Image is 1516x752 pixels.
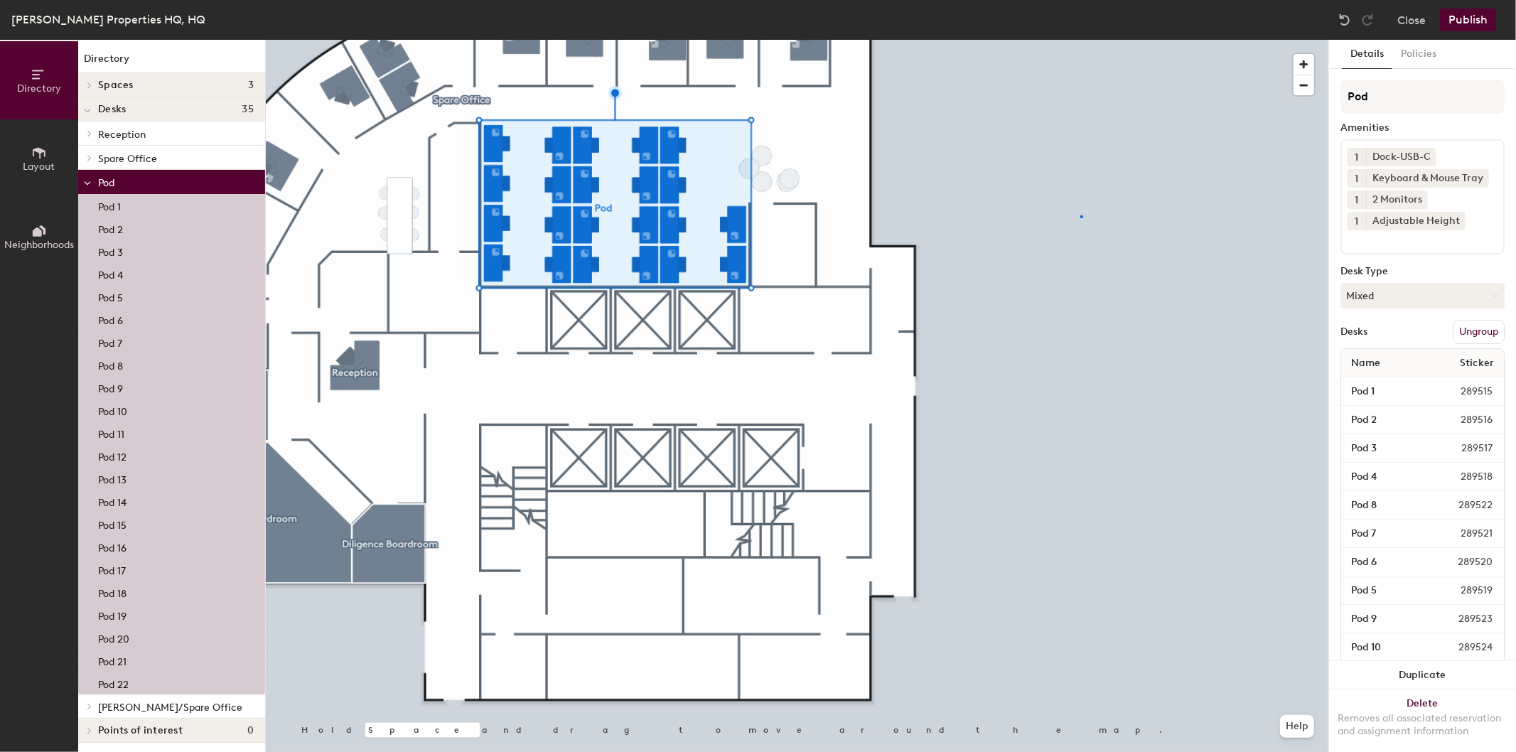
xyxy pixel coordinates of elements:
span: 289518 [1426,469,1501,485]
span: Desks [98,104,126,115]
button: DeleteRemoves all associated reservation and assignment information [1329,689,1516,752]
button: 1 [1348,148,1366,166]
input: Unnamed desk [1344,609,1424,629]
div: Desks [1340,326,1367,338]
p: Pod 1 [98,197,121,213]
span: 289519 [1426,583,1501,598]
span: 1 [1355,193,1359,208]
span: 289523 [1424,611,1501,627]
p: Pod 16 [98,538,127,554]
span: 289515 [1426,384,1501,399]
span: Layout [23,161,55,173]
p: Pod 6 [98,311,123,327]
button: Help [1280,715,1314,738]
input: Unnamed desk [1344,495,1424,515]
p: Pod 2 [98,220,123,236]
button: 1 [1348,169,1366,188]
span: 289524 [1424,640,1501,655]
p: Pod 12 [98,447,127,463]
div: Adjustable Height [1366,212,1466,230]
span: [PERSON_NAME]/Spare Office [98,702,242,714]
div: Desk Type [1340,266,1505,277]
p: Pod 13 [98,470,127,486]
span: Pod [98,177,114,189]
button: Policies [1392,40,1445,69]
button: 1 [1348,190,1366,209]
button: Close [1397,9,1426,31]
p: Pod 22 [98,675,129,691]
button: Details [1342,40,1392,69]
img: Undo [1338,13,1352,27]
input: Unnamed desk [1344,439,1427,458]
span: Points of interest [98,725,183,736]
p: Pod 9 [98,379,123,395]
span: 0 [247,725,254,736]
div: Keyboard & Mouse Tray [1366,169,1489,188]
input: Unnamed desk [1344,638,1424,657]
span: Spare Office [98,153,157,165]
input: Unnamed desk [1344,524,1426,544]
button: Mixed [1340,283,1505,308]
h1: Directory [78,51,265,73]
p: Pod 19 [98,606,127,623]
span: Name [1344,350,1387,376]
span: 35 [242,104,254,115]
span: Reception [98,129,146,141]
span: 1 [1355,171,1359,186]
span: Neighborhoods [4,239,74,251]
span: 289521 [1426,526,1501,542]
p: Pod 20 [98,629,129,645]
p: Pod 15 [98,515,127,532]
button: 1 [1348,212,1366,230]
p: Pod 11 [98,424,124,441]
span: 1 [1355,214,1359,229]
div: [PERSON_NAME] Properties HQ, HQ [11,11,205,28]
button: Ungroup [1453,320,1505,344]
button: Publish [1440,9,1496,31]
img: Redo [1360,13,1375,27]
input: Unnamed desk [1344,410,1426,430]
span: 1 [1355,150,1359,165]
input: Unnamed desk [1344,382,1426,402]
span: 289517 [1427,441,1501,456]
p: Pod 3 [98,242,123,259]
span: 289516 [1426,412,1501,428]
p: Pod 10 [98,402,127,418]
p: Pod 21 [98,652,127,668]
p: Pod 17 [98,561,126,577]
span: 289522 [1424,498,1501,513]
p: Pod 18 [98,584,127,600]
p: Pod 8 [98,356,123,372]
span: 289520 [1424,554,1501,570]
div: Dock-USB-C [1366,148,1436,166]
input: Unnamed desk [1344,467,1426,487]
div: 2 Monitors [1366,190,1428,209]
span: Spaces [98,80,134,91]
div: Removes all associated reservation and assignment information [1338,712,1507,738]
input: Unnamed desk [1344,581,1426,601]
input: Unnamed desk [1344,552,1424,572]
span: Sticker [1453,350,1501,376]
p: Pod 7 [98,333,122,350]
p: Pod 14 [98,493,127,509]
p: Pod 5 [98,288,123,304]
button: Duplicate [1329,661,1516,689]
p: Pod 4 [98,265,123,281]
div: Amenities [1340,122,1505,134]
span: Directory [17,82,61,95]
span: 3 [248,80,254,91]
